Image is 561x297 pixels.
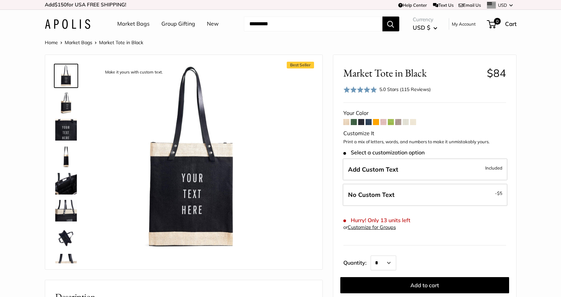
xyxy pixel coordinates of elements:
[498,2,507,8] span: USD
[54,118,78,142] a: description_Custom printed text with eco-friendly ink.
[207,19,219,29] a: New
[45,19,90,29] img: Apolis
[343,128,506,139] div: Customize It
[161,19,195,29] a: Group Gifting
[102,68,166,77] div: Make it yours with custom text.
[343,184,507,206] label: Leave Blank
[343,217,410,224] span: Hurry! Only 13 units left
[45,39,58,46] a: Home
[485,164,502,172] span: Included
[413,22,437,33] button: USD $
[54,145,78,169] a: Market Tote in Black
[55,173,77,195] img: description_Inner pocket good for daily drivers.
[497,190,502,196] span: $5
[55,200,77,221] img: description_Super soft long leather handles.
[55,146,77,168] img: Market Tote in Black
[55,1,67,8] span: $150
[452,20,476,28] a: My Account
[55,92,77,114] img: Market Tote in Black
[244,17,382,31] input: Search...
[45,38,143,47] nav: Breadcrumb
[99,65,285,251] img: description_Make it yours with custom text.
[343,158,507,181] label: Add Custom Text
[488,19,517,29] a: 0 Cart
[99,39,143,46] span: Market Tote in Black
[65,39,92,46] a: Market Bags
[494,18,500,25] span: 0
[55,254,77,275] img: description_The red cross stitch represents our standard for quality and craftsmanship.
[348,224,396,230] a: Customize for Groups
[433,2,454,8] a: Text Us
[487,66,506,80] span: $84
[55,119,77,141] img: description_Custom printed text with eco-friendly ink.
[117,19,150,29] a: Market Bags
[287,62,314,68] span: Best Seller
[348,166,398,173] span: Add Custom Text
[55,65,77,87] img: description_Make it yours with custom text.
[343,139,506,145] p: Print a mix of letters, words, and numbers to make it unmistakably yours.
[505,20,517,27] span: Cart
[343,85,431,94] div: 5.0 Stars (115 Reviews)
[54,199,78,223] a: description_Super soft long leather handles.
[343,223,396,232] div: or
[340,277,509,293] button: Add to cart
[54,91,78,115] a: Market Tote in Black
[348,191,395,199] span: No Custom Text
[495,189,502,197] span: -
[54,253,78,277] a: description_The red cross stitch represents our standard for quality and craftsmanship.
[343,149,425,156] span: Select a customization option
[54,64,78,88] a: description_Make it yours with custom text.
[343,67,482,79] span: Market Tote in Black
[54,226,78,250] a: description_Water resistant inner liner.
[459,2,481,8] a: Email Us
[54,172,78,196] a: description_Inner pocket good for daily drivers.
[413,15,437,24] span: Currency
[343,254,371,270] label: Quantity:
[398,2,427,8] a: Help Center
[55,227,77,248] img: description_Water resistant inner liner.
[382,17,399,31] button: Search
[379,86,431,93] div: 5.0 Stars (115 Reviews)
[413,24,430,31] span: USD $
[343,108,506,118] div: Your Color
